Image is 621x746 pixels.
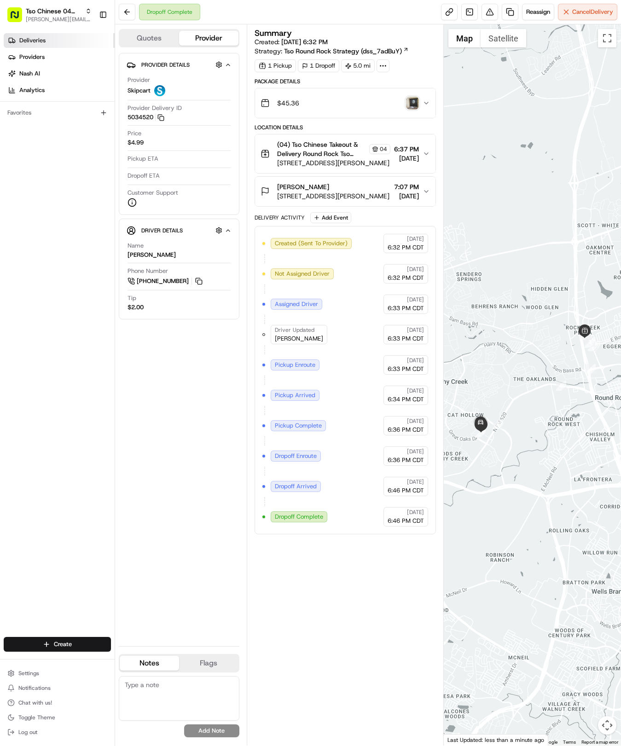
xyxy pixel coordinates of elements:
span: Driver Updated [275,326,314,334]
p: Welcome 👋 [9,37,168,52]
div: 4 [586,364,596,374]
span: [PHONE_NUMBER] [137,277,189,285]
button: Toggle Theme [4,711,111,724]
span: Price [128,129,141,138]
span: [PERSON_NAME] [277,182,329,191]
span: Providers [19,53,45,61]
span: [PERSON_NAME] (Assistant Store Manager) [29,143,125,150]
span: Pylon [92,203,111,210]
span: Nash AI [19,69,40,78]
button: Provider Details [127,57,232,72]
span: Log out [18,729,37,736]
span: 6:36 PM CDT [388,456,424,464]
div: 2 [580,330,590,340]
span: 7:07 PM [394,182,419,191]
button: Create [4,637,111,652]
span: Provider [128,76,150,84]
div: Favorites [4,105,111,120]
div: Past conversations [9,120,62,127]
div: 5 [556,381,566,391]
span: Customer Support [128,189,178,197]
span: [DATE] [407,326,424,334]
div: We're available if you need us! [41,97,127,104]
button: Log out [4,726,111,739]
a: Report a map error [581,740,618,745]
span: Cancel Delivery [572,8,613,16]
span: [DATE] [407,235,424,243]
span: [DATE] [407,296,424,303]
img: 1736555255976-a54dd68f-1ca7-489b-9aae-adbdc363a1c4 [9,88,26,104]
span: Create [54,640,72,648]
div: 5.0 mi [341,59,375,72]
span: Assigned Driver [275,300,318,308]
a: Analytics [4,83,115,98]
button: Map camera controls [598,716,616,734]
button: Quotes [120,31,179,46]
span: Pickup Arrived [275,391,315,399]
span: Pickup ETA [128,155,158,163]
span: Provider Details [141,61,190,69]
span: 04 [380,145,387,153]
a: [PHONE_NUMBER] [128,276,204,286]
span: [DATE] [407,448,424,455]
button: [PERSON_NAME][STREET_ADDRESS][PERSON_NAME]7:07 PM[DATE] [255,177,436,206]
div: Last Updated: less than a minute ago [444,734,548,746]
img: 9188753566659_6852d8bf1fb38e338040_72.png [19,88,36,104]
button: Show satellite imagery [481,29,526,47]
span: 6:32 PM CDT [388,274,424,282]
button: Flags [179,656,238,671]
span: Pickup Enroute [275,361,315,369]
span: Pickup Complete [275,422,322,430]
button: Settings [4,667,111,680]
span: [DATE] [407,417,424,425]
span: Skipcart [128,87,151,95]
button: Provider [179,31,238,46]
div: 1 Pickup [255,59,296,72]
span: • [127,143,130,150]
button: Toggle fullscreen view [598,29,616,47]
span: Reassign [526,8,550,16]
span: Toggle Theme [18,714,55,721]
span: 6:32 PM CDT [388,243,424,252]
a: 💻API Documentation [74,177,151,194]
span: 6:33 PM CDT [388,335,424,343]
button: Reassign [522,4,554,20]
span: [STREET_ADDRESS][PERSON_NAME] [277,191,389,201]
span: API Documentation [87,181,148,190]
span: Provider Delivery ID [128,104,182,112]
h3: Summary [255,29,292,37]
div: 3 [585,337,595,347]
a: Tso Round Rock Strategy (dss_7adBuY) [284,46,409,56]
span: [STREET_ADDRESS][PERSON_NAME] [277,158,391,168]
a: Nash AI [4,66,115,81]
span: Deliveries [19,36,46,45]
div: 6 [493,419,503,429]
img: profile_skipcart_partner.png [154,85,165,96]
span: 6:46 PM CDT [388,486,424,495]
a: Powered byPylon [65,203,111,210]
span: 6:46 PM CDT [388,517,424,525]
button: Notes [120,656,179,671]
span: [DATE] 6:32 PM [281,38,328,46]
button: [PERSON_NAME][EMAIL_ADDRESS][DOMAIN_NAME] [26,16,92,23]
div: 7 [476,427,486,437]
a: Deliveries [4,33,115,48]
img: Google [446,734,476,746]
img: photo_proof_of_delivery image [406,97,419,110]
button: Tso Chinese 04 Round Rock [26,6,81,16]
button: Notifications [4,682,111,694]
span: (04) Tso Chinese Takeout & Delivery Round Rock Tso Chinese Round Rock Manager [277,140,368,158]
span: Tip [128,294,136,302]
span: Name [128,242,144,250]
button: Chat with us! [4,696,111,709]
button: Start new chat [157,91,168,102]
span: Not Assigned Driver [275,270,330,278]
span: Driver Details [141,227,183,234]
span: Chat with us! [18,699,52,706]
button: See all [143,118,168,129]
span: 6:37 PM [394,145,419,154]
button: Add Event [310,212,351,223]
span: Dropoff Enroute [275,452,317,460]
div: 💻 [78,182,85,189]
span: Notifications [18,684,51,692]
